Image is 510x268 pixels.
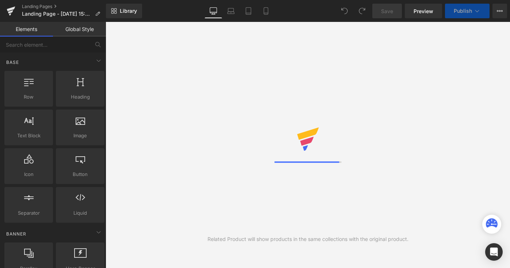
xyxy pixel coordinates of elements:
[381,7,393,15] span: Save
[445,4,490,18] button: Publish
[58,209,102,217] span: Liquid
[492,4,507,18] button: More
[337,4,352,18] button: Undo
[405,4,442,18] a: Preview
[414,7,433,15] span: Preview
[454,8,472,14] span: Publish
[222,4,240,18] a: Laptop
[205,4,222,18] a: Desktop
[58,93,102,101] span: Heading
[5,59,20,66] span: Base
[53,22,106,37] a: Global Style
[58,132,102,139] span: Image
[5,230,27,237] span: Banner
[257,4,275,18] a: Mobile
[58,171,102,178] span: Button
[208,235,408,243] div: Related Product will show products in the same collections with the original product.
[485,243,503,261] div: Open Intercom Messenger
[7,209,51,217] span: Separator
[7,93,51,101] span: Row
[22,4,106,9] a: Landing Pages
[7,171,51,178] span: Icon
[355,4,369,18] button: Redo
[240,4,257,18] a: Tablet
[106,4,142,18] a: New Library
[7,132,51,139] span: Text Block
[120,8,137,14] span: Library
[22,11,92,17] span: Landing Page - [DATE] 15:34:47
